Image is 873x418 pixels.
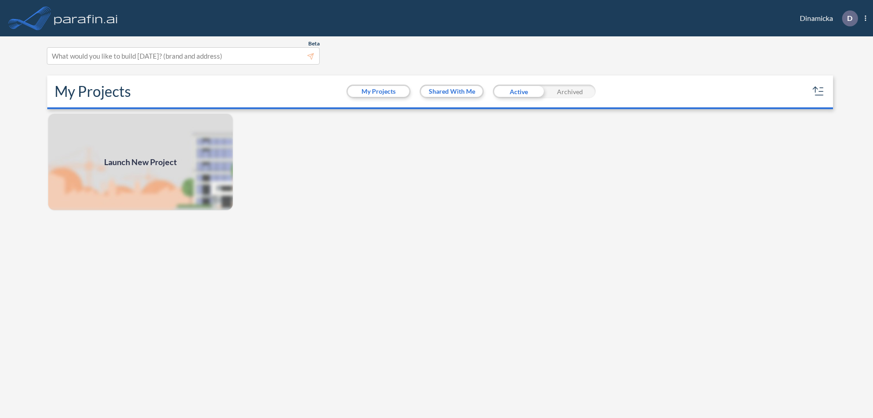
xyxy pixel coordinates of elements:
[104,156,177,168] span: Launch New Project
[786,10,866,26] div: Dinamicka
[493,85,544,98] div: Active
[308,40,320,47] span: Beta
[811,84,826,99] button: sort
[47,113,234,211] a: Launch New Project
[847,14,853,22] p: D
[52,9,120,27] img: logo
[47,113,234,211] img: add
[544,85,596,98] div: Archived
[348,86,409,97] button: My Projects
[421,86,482,97] button: Shared With Me
[55,83,131,100] h2: My Projects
